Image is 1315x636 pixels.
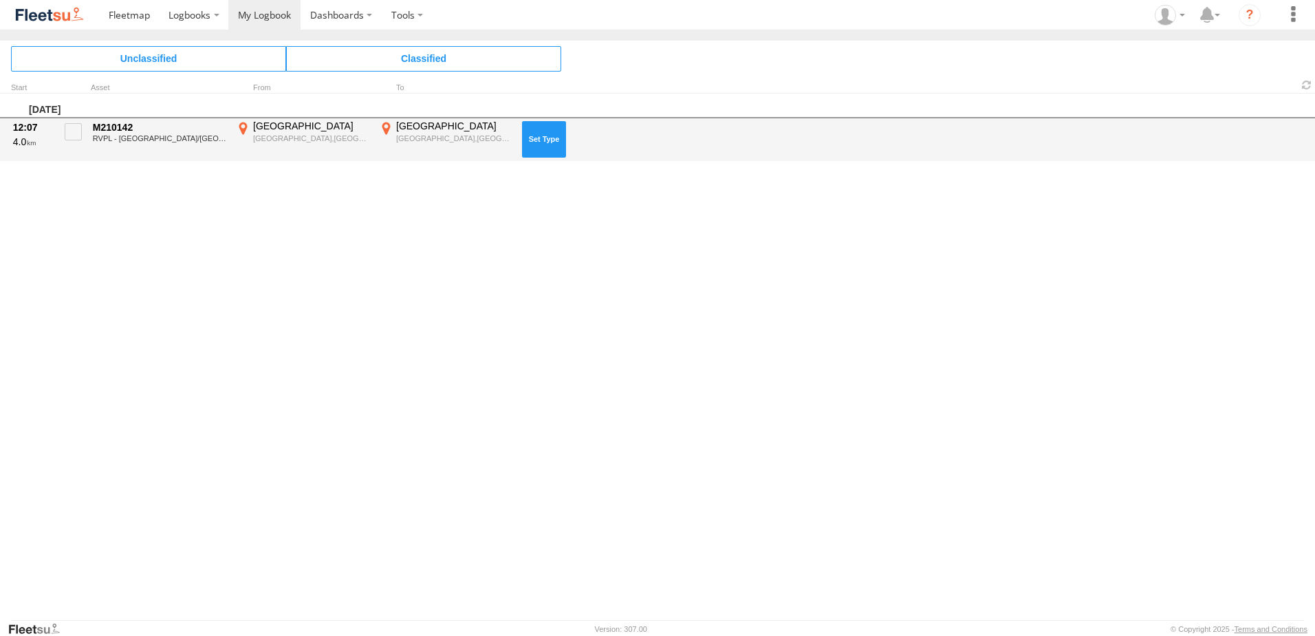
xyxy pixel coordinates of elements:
[522,121,566,157] button: Click to Set
[1298,78,1315,92] span: Refresh
[93,134,226,142] div: RVPL - [GEOGRAPHIC_DATA]/[GEOGRAPHIC_DATA]/[GEOGRAPHIC_DATA]
[1171,625,1307,633] div: © Copyright 2025 -
[377,120,514,160] label: Click to View Event Location
[1239,4,1261,26] i: ?
[11,46,286,71] span: Click to view Unclassified Trips
[286,46,561,71] span: Click to view Classified Trips
[1150,5,1190,25] div: Anthony Winton
[595,625,647,633] div: Version: 307.00
[13,121,50,134] div: 12:07
[253,134,369,143] div: [GEOGRAPHIC_DATA],[GEOGRAPHIC_DATA]
[234,120,371,160] label: Click to View Event Location
[1235,625,1307,633] a: Terms and Conditions
[8,622,71,636] a: Visit our Website
[93,121,226,134] div: M210142
[13,136,50,148] div: 4.0
[14,6,85,24] img: fleetsu-logo-horizontal.svg
[253,120,369,132] div: [GEOGRAPHIC_DATA]
[234,85,371,92] div: From
[396,134,512,143] div: [GEOGRAPHIC_DATA],[GEOGRAPHIC_DATA]
[91,85,228,92] div: Asset
[377,85,514,92] div: To
[11,85,52,92] div: Click to Sort
[396,120,512,132] div: [GEOGRAPHIC_DATA]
